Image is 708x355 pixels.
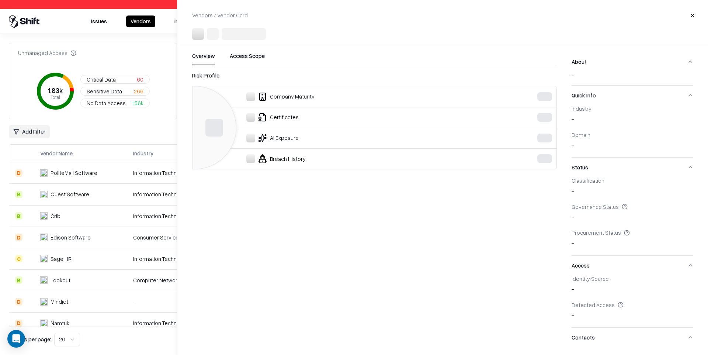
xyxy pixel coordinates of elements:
div: Industry [572,105,693,112]
button: Status [572,158,693,177]
button: Access Scope [230,52,265,65]
div: Procurement Status [572,229,693,236]
div: Classification [572,177,693,184]
div: - [572,141,693,151]
div: About [572,72,693,85]
div: - [572,285,693,296]
button: About [572,52,693,72]
div: Identity Source [572,275,693,282]
div: Access [572,275,693,327]
div: Domain [572,131,693,138]
button: Access [572,256,693,275]
div: - [572,115,693,125]
div: - [572,311,693,321]
button: Contacts [572,328,693,347]
div: - [572,239,693,249]
div: - [572,213,693,223]
div: Risk Profile [192,71,557,80]
div: - [572,187,693,197]
div: Certificates [198,113,494,122]
button: Quick Info [572,86,693,105]
div: - [572,72,693,85]
div: Quick Info [572,105,693,157]
p: Vendors / Vendor Card [192,11,248,19]
div: Company Maturity [198,92,494,101]
div: AI Exposure [198,134,494,142]
div: Detected Access [572,301,693,308]
div: Status [572,177,693,255]
div: Breach History [198,154,494,163]
button: Overview [192,52,215,65]
div: Governance Status [572,203,693,210]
